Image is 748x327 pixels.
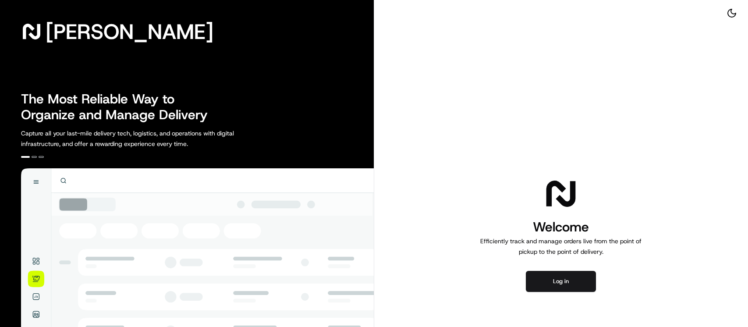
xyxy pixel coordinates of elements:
[477,236,645,257] p: Efficiently track and manage orders live from the point of pickup to the point of delivery.
[46,23,213,40] span: [PERSON_NAME]
[477,218,645,236] h1: Welcome
[526,271,596,292] button: Log in
[21,91,217,123] h2: The Most Reliable Way to Organize and Manage Delivery
[21,128,273,149] p: Capture all your last-mile delivery tech, logistics, and operations with digital infrastructure, ...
